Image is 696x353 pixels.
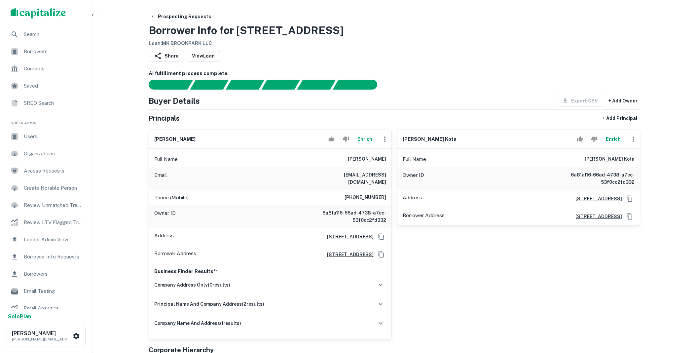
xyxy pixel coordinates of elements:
[345,194,386,202] h6: [PHONE_NUMBER]
[322,233,374,240] h6: [STREET_ADDRESS]
[226,80,264,90] div: Documents found, AI parsing details...
[5,197,87,213] a: Review Unmatched Transactions
[24,150,83,158] span: Organizations
[403,155,426,163] p: Full Name
[154,281,230,289] h6: company address only ( 0 results)
[5,95,87,111] a: SREO Search
[5,300,87,316] a: Email Analytics
[24,65,83,73] span: Contacts
[154,300,264,308] h6: principal name and company address ( 2 results)
[149,113,180,123] h5: Principals
[625,194,635,204] button: Copy Address
[5,129,87,144] a: Users
[625,212,635,221] button: Copy Address
[5,232,87,248] a: Lender Admin View
[24,287,83,295] span: Email Testing
[24,253,83,261] span: Borrower Info Requests
[5,78,87,94] a: Saved
[5,283,87,299] a: Email Testing
[403,212,445,221] p: Borrower Address
[326,133,337,146] button: Accept
[24,99,83,107] span: SREO Search
[149,40,344,47] h6: Loan : MK BROOKPARK LLC
[5,215,87,230] a: Review LTV Flagged Transactions
[376,250,386,259] button: Copy Address
[588,133,600,146] button: Reject
[297,80,336,90] div: Principals found, still searching for contact information. This may take time...
[7,326,86,346] button: [PERSON_NAME][PERSON_NAME][EMAIL_ADDRESS][DOMAIN_NAME]
[5,61,87,77] a: Contacts
[154,320,241,327] h6: company name and address ( 1 results)
[154,209,176,224] p: Owner ID
[190,80,229,90] div: Your request is received and processing...
[187,50,220,62] a: ViewLoan
[154,232,174,242] p: Address
[348,155,386,163] h6: [PERSON_NAME]
[24,218,83,226] span: Review LTV Flagged Transactions
[333,80,385,90] div: AI fulfillment process complete.
[261,80,300,90] div: Principals found, AI now looking for contact information...
[147,11,214,22] button: Prospecting Requests
[24,82,83,90] span: Saved
[24,201,83,209] span: Review Unmatched Transactions
[154,136,196,143] h6: [PERSON_NAME]
[24,184,83,192] span: Create Notable Person
[5,112,87,129] li: Super Admin
[585,155,635,163] h6: [PERSON_NAME] kota
[5,146,87,162] a: Organizations
[24,133,83,140] span: Users
[5,26,87,42] a: Search
[8,313,31,320] strong: Solo Plan
[24,48,83,56] span: Borrowers
[24,167,83,175] span: Access Requests
[603,133,624,146] button: Enrich
[340,133,351,146] button: Reject
[149,70,640,77] h6: AI fulfillment process complete.
[570,213,622,220] a: [STREET_ADDRESS]
[5,180,87,196] a: Create Notable Person
[154,250,196,259] p: Borrower Address
[5,163,87,179] a: Access Requests
[154,194,189,202] p: Phone (Mobile)
[663,300,696,332] iframe: Chat Widget
[307,209,386,224] h6: 6a81a116-66ad-4738-a7ec-53f0cc2fd332
[606,95,640,107] button: + Add Owner
[24,30,83,38] span: Search
[24,270,83,278] span: Borrowers
[149,50,184,62] button: Share
[354,133,376,146] button: Enrich
[8,313,31,321] a: SoloPlan
[11,8,66,19] img: capitalize-logo.png
[403,136,457,143] h6: [PERSON_NAME] kota
[570,195,622,202] a: [STREET_ADDRESS]
[5,249,87,265] a: Borrower Info Requests
[12,336,71,342] p: [PERSON_NAME][EMAIL_ADDRESS][DOMAIN_NAME]
[5,44,87,59] a: Borrowers
[5,266,87,282] a: Borrowers
[555,171,635,186] h6: 6a81a116-66ad-4738-a7ec-53f0cc2fd332
[154,267,386,275] p: Business Finder Results**
[141,80,190,90] div: Sending borrower request to AI...
[24,236,83,244] span: Lender Admin View
[376,232,386,242] button: Copy Address
[322,251,374,258] a: [STREET_ADDRESS]
[149,22,344,38] h3: Borrower Info for [STREET_ADDRESS]
[24,304,83,312] span: Email Analytics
